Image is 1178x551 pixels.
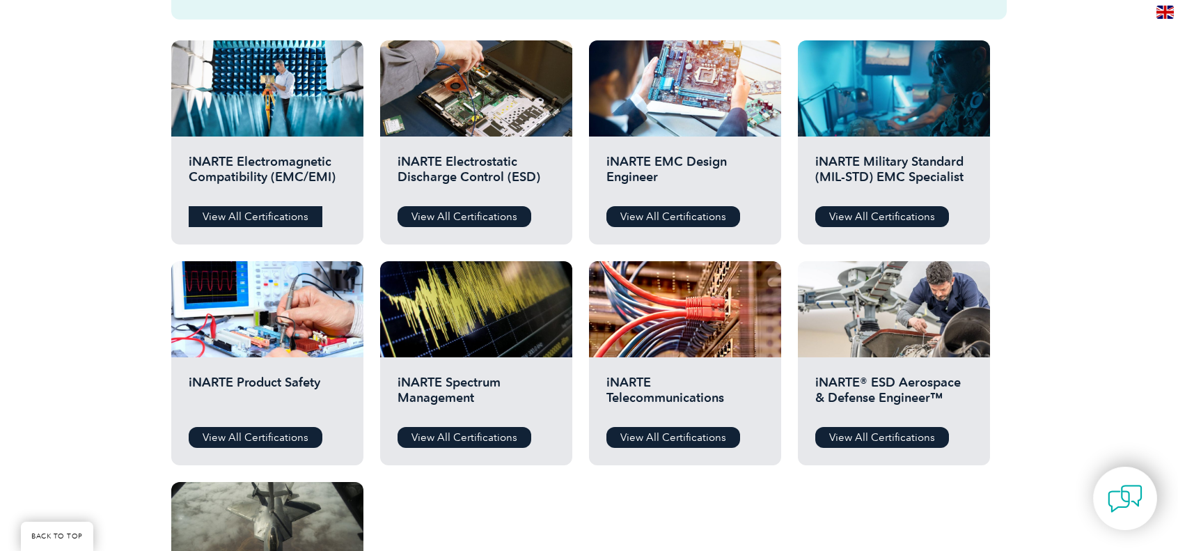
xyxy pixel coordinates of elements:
img: en [1156,6,1174,19]
a: View All Certifications [398,427,531,448]
a: View All Certifications [815,427,949,448]
a: BACK TO TOP [21,522,93,551]
a: View All Certifications [815,206,949,227]
h2: iNARTE Electromagnetic Compatibility (EMC/EMI) [189,154,346,196]
a: View All Certifications [606,427,740,448]
h2: iNARTE EMC Design Engineer [606,154,764,196]
a: View All Certifications [189,427,322,448]
a: View All Certifications [606,206,740,227]
h2: iNARTE Spectrum Management [398,375,555,417]
a: View All Certifications [189,206,322,227]
img: contact-chat.png [1108,481,1142,516]
h2: iNARTE Telecommunications [606,375,764,417]
h2: iNARTE Electrostatic Discharge Control (ESD) [398,154,555,196]
h2: iNARTE® ESD Aerospace & Defense Engineer™ [815,375,973,417]
h2: iNARTE Military Standard (MIL-STD) EMC Specialist [815,154,973,196]
h2: iNARTE Product Safety [189,375,346,417]
a: View All Certifications [398,206,531,227]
